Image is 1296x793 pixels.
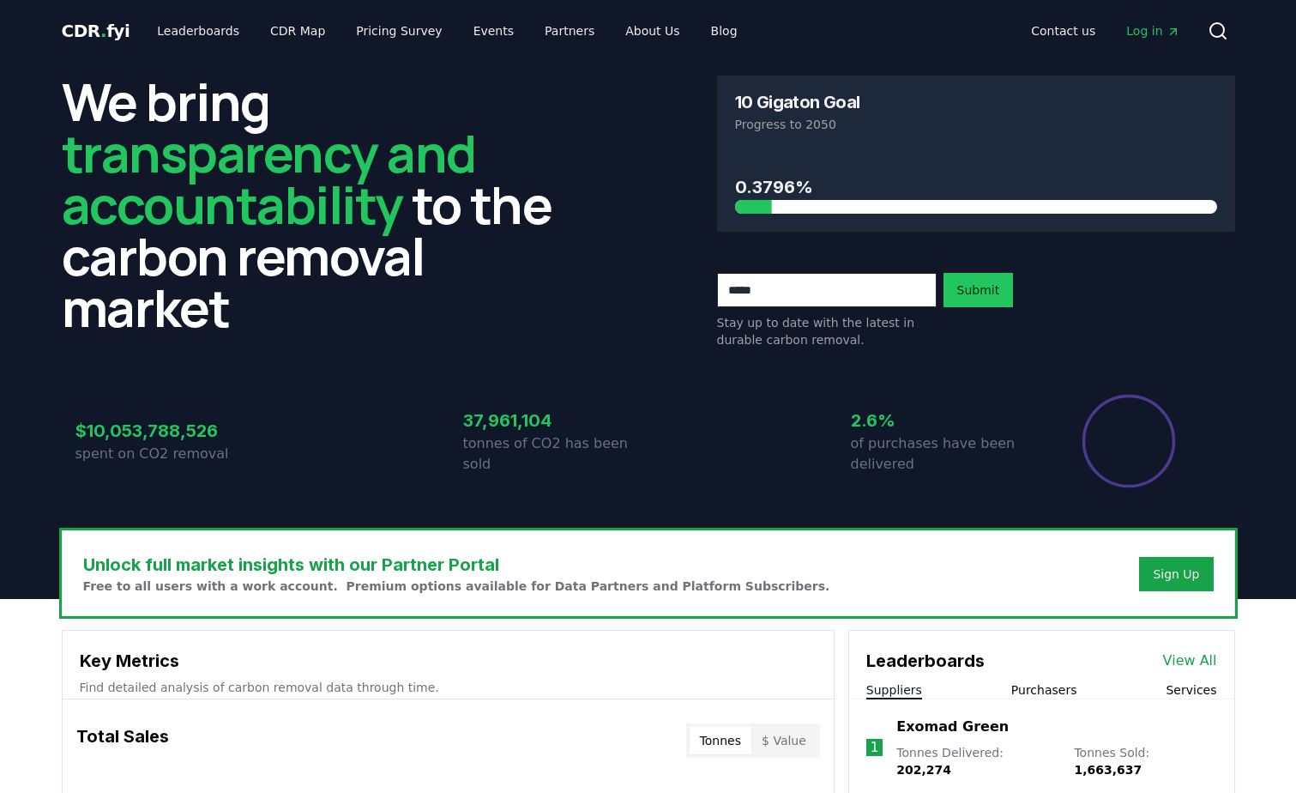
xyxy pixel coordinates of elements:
h3: 0.3796% [735,174,1217,200]
a: Log in [1112,15,1193,46]
h3: 37,961,104 [463,408,648,433]
a: Pricing Survey [342,15,455,46]
a: Sign Up [1153,566,1199,583]
button: Purchasers [1011,681,1077,699]
h3: Unlock full market insights with our Partner Portal [83,552,830,578]
button: Services [1166,681,1216,699]
p: tonnes of CO2 has been sold [463,433,648,475]
button: Tonnes [690,727,751,754]
span: transparency and accountability [62,118,476,239]
a: CDR Map [256,15,339,46]
span: CDR fyi [62,21,130,41]
a: Contact us [1017,15,1109,46]
p: Tonnes Delivered : [896,744,1057,778]
button: Suppliers [866,681,922,699]
span: 1,663,637 [1074,763,1142,777]
button: $ Value [751,727,817,754]
p: Find detailed analysis of carbon removal data through time. [80,679,817,696]
a: Leaderboards [143,15,253,46]
a: About Us [612,15,693,46]
a: Events [460,15,527,46]
nav: Main [1017,15,1193,46]
a: View All [1163,651,1217,671]
h3: 10 Gigaton Goal [735,94,860,111]
span: Log in [1126,22,1179,39]
span: . [100,21,106,41]
nav: Main [143,15,750,46]
a: CDR.fyi [62,19,130,43]
h3: Key Metrics [80,648,817,674]
p: Free to all users with a work account. Premium options available for Data Partners and Platform S... [83,578,830,595]
h3: 2.6% [851,408,1036,433]
h2: We bring to the carbon removal market [62,76,580,333]
span: 202,274 [896,763,951,777]
h3: Total Sales [76,723,169,758]
button: Sign Up [1139,557,1213,591]
a: Exomad Green [896,717,1009,737]
p: 1 [870,737,878,758]
p: Progress to 2050 [735,116,1217,133]
p: spent on CO2 removal [75,444,261,464]
button: Submit [943,273,1014,307]
a: Partners [531,15,608,46]
a: Blog [697,15,751,46]
p: Tonnes Sold : [1074,744,1216,778]
h3: Leaderboards [866,648,985,674]
p: Stay up to date with the latest in durable carbon removal. [717,314,937,348]
div: Percentage of sales delivered [1081,393,1177,489]
p: of purchases have been delivered [851,433,1036,475]
h3: $10,053,788,526 [75,418,261,444]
